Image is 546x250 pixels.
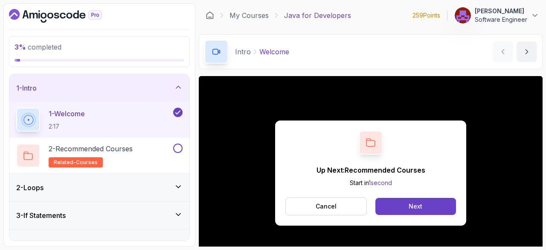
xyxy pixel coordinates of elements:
[9,74,189,102] button: 1-Intro
[517,41,537,62] button: next content
[475,7,527,15] p: [PERSON_NAME]
[235,47,251,57] p: Intro
[9,174,189,201] button: 2-Loops
[15,43,26,51] span: 3 %
[49,109,85,119] p: 1 - Welcome
[475,15,527,24] p: Software Engineer
[316,202,337,211] p: Cancel
[49,122,85,131] p: 2:17
[206,11,214,20] a: Dashboard
[259,47,289,57] p: Welcome
[285,197,367,215] button: Cancel
[409,202,422,211] div: Next
[284,10,351,21] p: Java for Developers
[16,83,37,93] h3: 1 - Intro
[369,179,392,186] span: 1 second
[16,182,44,193] h3: 2 - Loops
[375,198,456,215] button: Next
[15,43,61,51] span: completed
[455,7,471,24] img: user profile image
[54,159,98,166] span: related-courses
[16,108,183,132] button: 1-Welcome2:17
[317,165,425,175] p: Up Next: Recommended Courses
[9,9,122,23] a: Dashboard
[49,144,133,154] p: 2 - Recommended Courses
[9,202,189,229] button: 3-If Statements
[16,144,183,168] button: 2-Recommended Coursesrelated-courses
[16,210,66,221] h3: 3 - If Statements
[493,41,513,62] button: previous content
[412,11,440,20] p: 259 Points
[454,7,539,24] button: user profile image[PERSON_NAME]Software Engineer
[16,238,55,248] h3: 4 - Packages
[229,10,269,21] a: My Courses
[317,179,425,187] p: Start in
